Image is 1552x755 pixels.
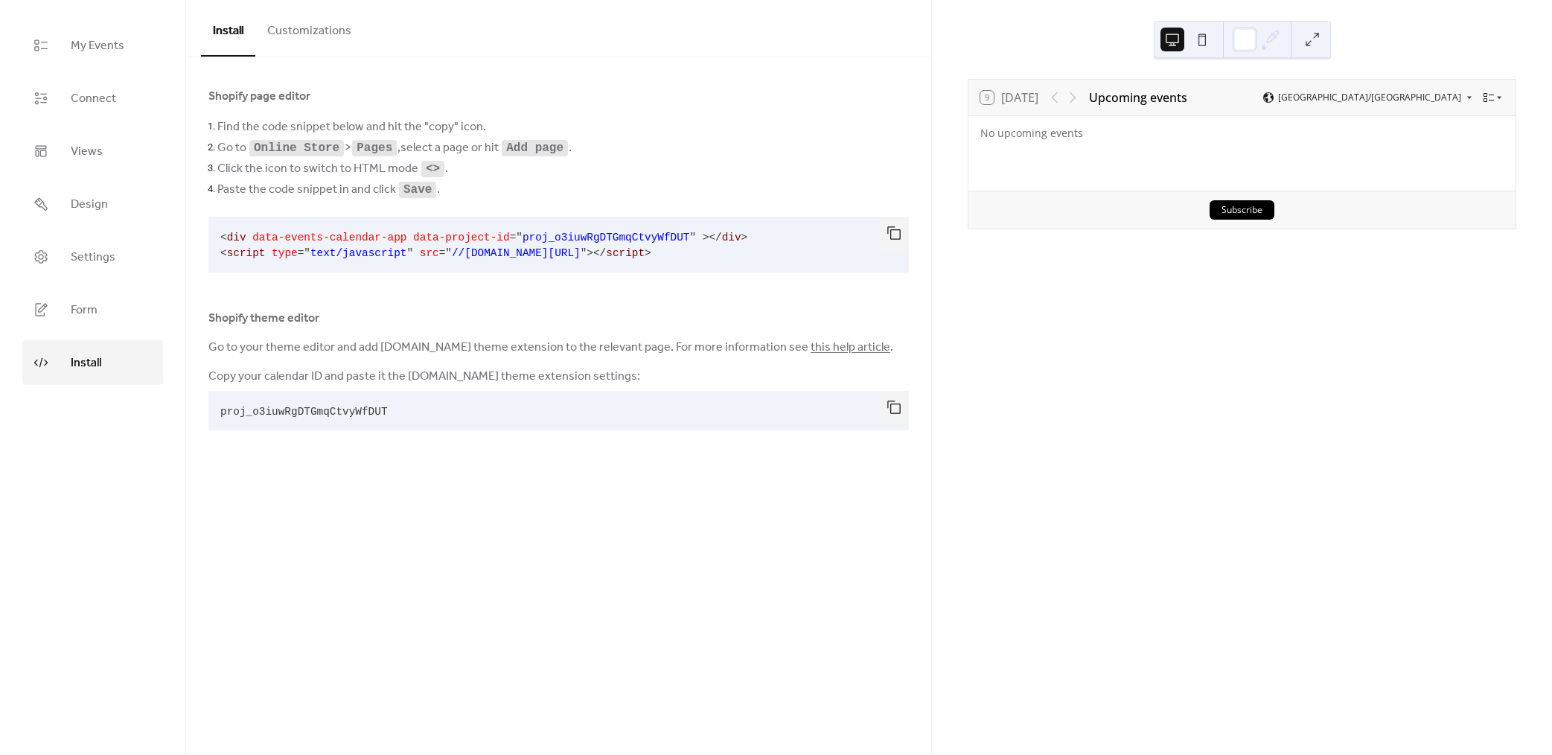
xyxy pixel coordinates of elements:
span: My Events [71,34,124,57]
span: Copy your calendar ID and paste it the [DOMAIN_NAME] theme extension settings: [208,368,640,386]
span: Shopify page editor [208,88,310,106]
span: Go to > , select a page or hit . [217,139,572,157]
a: Settings [22,234,163,279]
span: [GEOGRAPHIC_DATA]/[GEOGRAPHIC_DATA] [1278,93,1461,102]
a: Views [22,128,163,173]
span: Go to your theme editor and add [DOMAIN_NAME] theme extension to the relevant page. For more info... [208,339,893,357]
span: src [420,247,439,259]
span: < [220,232,227,243]
span: type [272,247,298,259]
span: > [645,247,651,259]
a: Design [22,181,163,226]
span: " [689,232,696,243]
span: div [227,232,246,243]
code: Save [402,183,433,197]
span: //[DOMAIN_NAME][URL] [452,247,581,259]
span: script [606,247,645,259]
code: Add page [505,141,565,155]
code: <> [424,162,441,176]
span: </ [709,232,721,243]
span: Install [71,351,101,375]
a: My Events [22,22,163,68]
span: text/javascript [310,247,407,259]
span: " [445,247,452,259]
span: Views [71,140,103,163]
span: " [581,247,587,259]
a: Connect [22,75,163,121]
span: " [516,232,523,243]
span: Form [71,299,98,322]
span: Paste the code snippet in and click . [217,181,440,199]
span: " [304,247,310,259]
span: = [510,232,517,243]
span: Find the code snippet below and hit the "copy" icon. [217,118,486,136]
code: Online Store [252,141,341,155]
span: script [227,247,266,259]
code: Pages [355,141,394,155]
span: div [722,232,741,243]
span: > [741,232,748,243]
span: data-project-id [413,232,510,243]
span: Design [71,193,108,216]
button: Subscribe [1210,200,1274,220]
a: Install [22,340,163,385]
div: Upcoming events [1089,89,1187,106]
span: data-events-calendar-app [252,232,406,243]
span: Click the icon to switch to HTML mode . [217,160,448,178]
span: > [587,247,593,259]
span: Settings [71,246,115,269]
span: = [439,247,446,259]
a: this help article [811,336,890,359]
span: = [298,247,304,259]
a: Form [22,287,163,332]
span: Shopify theme editor [208,310,319,328]
span: < [220,247,227,259]
span: " [406,247,413,259]
span: proj_o3iuwRgDTGmqCtvyWfDUT [523,232,690,243]
span: Connect [71,87,116,110]
span: > [703,232,709,243]
span: </ [593,247,606,259]
span: proj_o3iuwRgDTGmqCtvyWfDUT [220,406,388,418]
div: No upcoming events [980,125,1504,141]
